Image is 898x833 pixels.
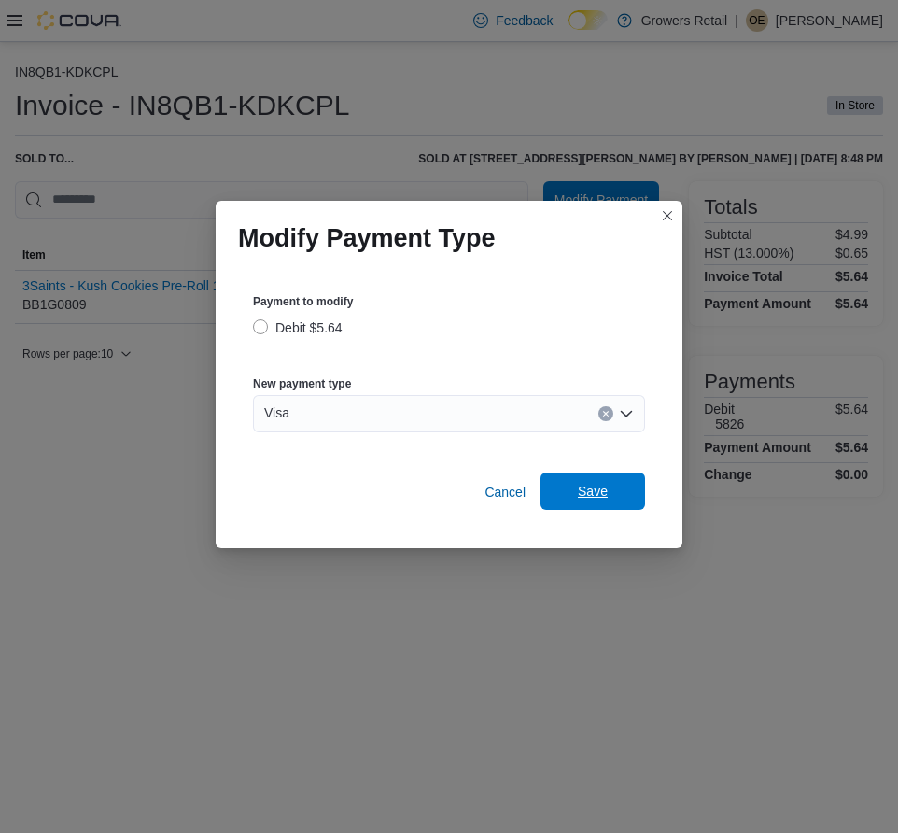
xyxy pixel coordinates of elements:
span: Save [578,482,608,501]
label: Debit $5.64 [253,317,343,339]
label: New payment type [253,376,351,391]
button: Clear input [598,406,613,421]
input: Accessible screen reader label [297,402,299,425]
button: Open list of options [619,406,634,421]
button: Save [540,473,645,510]
button: Closes this modal window [656,205,679,227]
span: Cancel [484,483,526,501]
span: Visa [264,402,289,424]
h1: Modify Payment Type [238,223,496,253]
label: Payment to modify [253,294,353,309]
button: Cancel [477,473,533,511]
